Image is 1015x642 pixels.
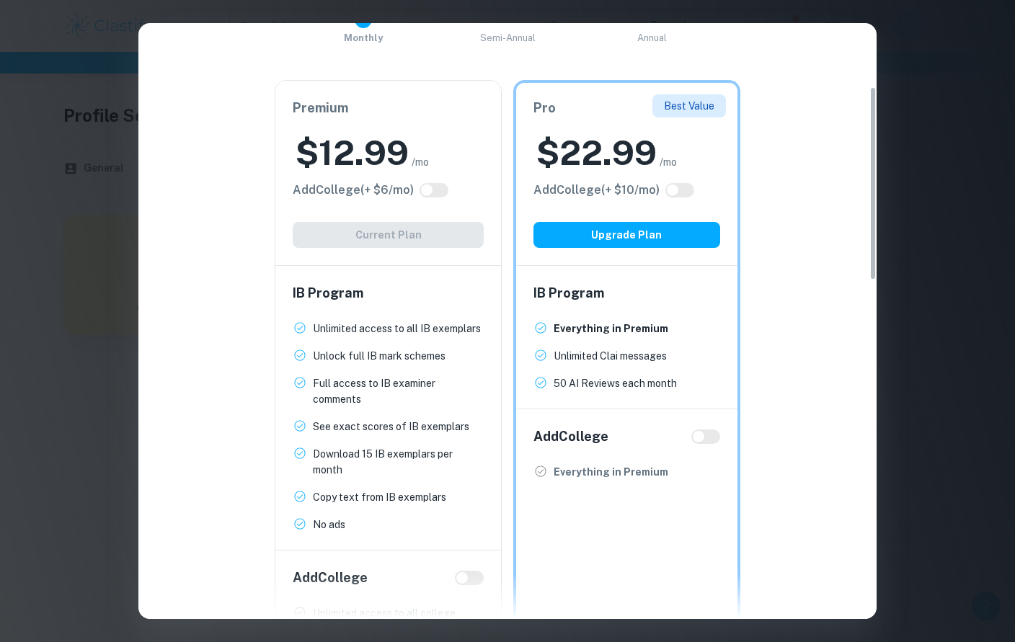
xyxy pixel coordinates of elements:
[313,446,484,478] p: Download 15 IB exemplars per month
[313,375,484,407] p: Full access to IB examiner comments
[293,182,414,199] h6: Click to see all the additional College features.
[554,375,677,391] p: 50 AI Reviews each month
[660,154,677,170] span: /mo
[554,348,667,364] p: Unlimited Clai messages
[536,130,657,176] h2: $ 22.99
[293,283,484,303] h6: IB Program
[313,321,481,336] p: Unlimited access to all IB exemplars
[554,464,668,480] p: Everything in Premium
[554,321,668,336] p: Everything in Premium
[664,98,714,114] p: Best Value
[296,130,409,176] h2: $ 12.99
[637,32,667,43] span: Annual
[533,182,660,199] h6: Click to see all the additional College features.
[293,568,368,588] h6: Add College
[412,154,429,170] span: /mo
[313,348,446,364] p: Unlock full IB mark schemes
[533,283,720,303] h6: IB Program
[533,222,720,248] button: Upgrade Plan
[313,419,469,434] p: See exact scores of IB exemplars
[313,517,345,532] p: No ads
[344,32,383,43] span: Monthly
[533,98,720,118] h6: Pro
[293,98,484,118] h6: Premium
[533,427,608,447] h6: Add College
[480,32,536,43] span: Semi-Annual
[313,489,446,505] p: Copy text from IB exemplars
